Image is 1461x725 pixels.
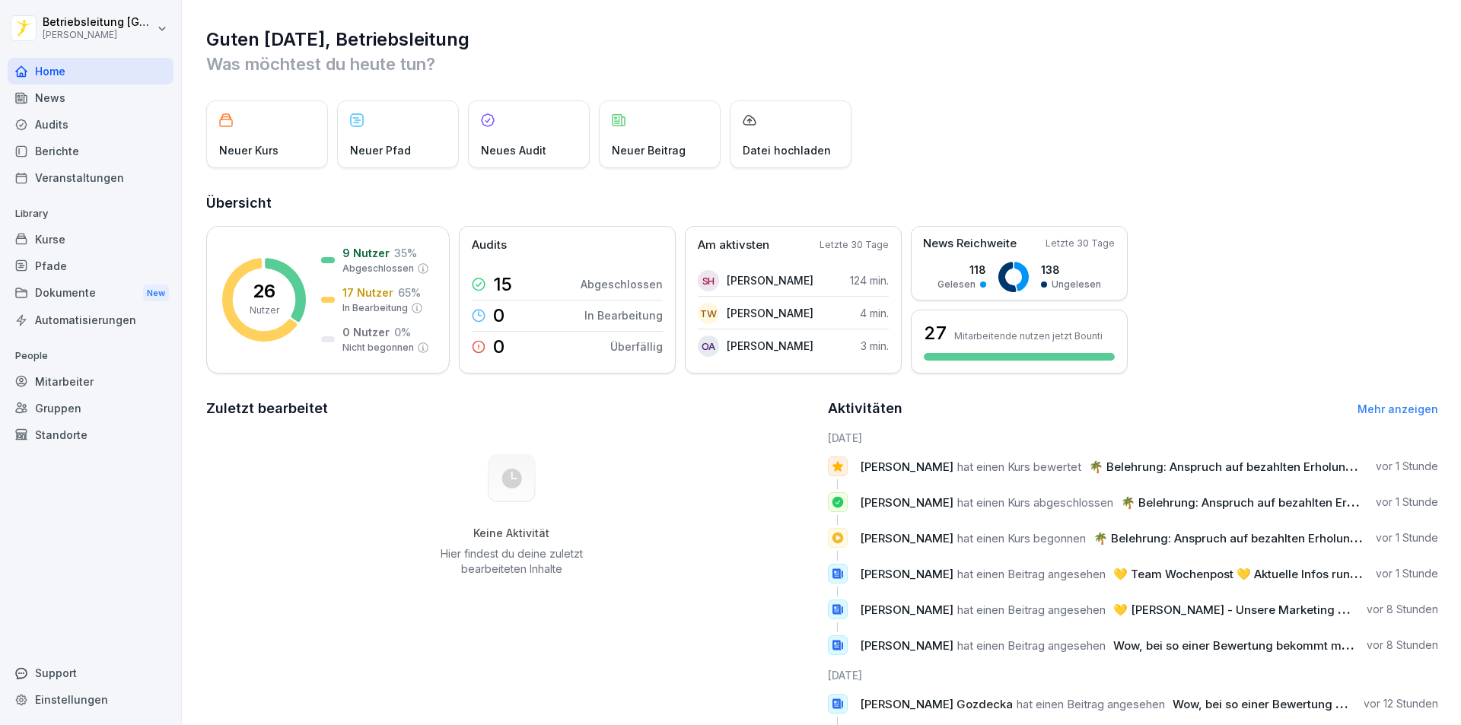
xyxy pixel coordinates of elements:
[727,272,813,288] p: [PERSON_NAME]
[860,459,953,474] span: [PERSON_NAME]
[493,338,505,356] p: 0
[8,421,173,448] a: Standorte
[727,305,813,321] p: [PERSON_NAME]
[1376,530,1438,545] p: vor 1 Stunde
[342,245,390,261] p: 9 Nutzer
[957,531,1086,545] span: hat einen Kurs begonnen
[1046,237,1115,250] p: Letzte 30 Tage
[8,58,173,84] a: Home
[8,111,173,138] a: Audits
[434,546,588,577] p: Hier findest du deine zuletzt bearbeiteten Inhalte
[937,262,986,278] p: 118
[1367,602,1438,617] p: vor 8 Stunden
[860,697,1013,711] span: [PERSON_NAME] Gozdecka
[957,495,1113,510] span: hat einen Kurs abgeschlossen
[143,285,169,302] div: New
[1364,696,1438,711] p: vor 12 Stunden
[8,84,173,111] a: News
[493,307,505,325] p: 0
[861,338,889,354] p: 3 min.
[434,526,588,540] h5: Keine Aktivität
[8,368,173,395] a: Mitarbeiter
[43,30,154,40] p: [PERSON_NAME]
[727,338,813,354] p: [PERSON_NAME]
[8,202,173,226] p: Library
[828,430,1439,446] h6: [DATE]
[1358,402,1438,415] a: Mehr anzeigen
[8,226,173,253] a: Kurse
[743,142,831,158] p: Datei hochladen
[493,275,512,294] p: 15
[860,305,889,321] p: 4 min.
[8,279,173,307] div: Dokumente
[8,279,173,307] a: DokumenteNew
[8,344,173,368] p: People
[1376,459,1438,474] p: vor 1 Stunde
[1376,494,1438,510] p: vor 1 Stunde
[954,330,1103,342] p: Mitarbeitende nutzen jetzt Bounti
[8,395,173,421] a: Gruppen
[957,459,1081,474] span: hat einen Kurs bewertet
[698,303,719,324] div: TW
[43,16,154,29] p: Betriebsleitung [GEOGRAPHIC_DATA]
[394,245,417,261] p: 35 %
[581,276,663,292] p: Abgeschlossen
[250,304,279,317] p: Nutzer
[350,142,411,158] p: Neuer Pfad
[342,341,414,355] p: Nicht begonnen
[820,238,889,252] p: Letzte 30 Tage
[584,307,663,323] p: In Bearbeitung
[698,335,719,357] div: OA
[206,398,817,419] h2: Zuletzt bearbeitet
[8,307,173,333] div: Automatisierungen
[828,667,1439,683] h6: [DATE]
[698,270,719,291] div: SH
[8,164,173,191] a: Veranstaltungen
[342,285,393,300] p: 17 Nutzer
[860,638,953,653] span: [PERSON_NAME]
[937,278,976,291] p: Gelesen
[394,324,411,340] p: 0 %
[219,142,279,158] p: Neuer Kurs
[472,237,507,254] p: Audits
[610,339,663,355] p: Überfällig
[481,142,546,158] p: Neues Audit
[206,52,1438,76] p: Was möchtest du heute tun?
[957,638,1106,653] span: hat einen Beitrag angesehen
[860,531,953,545] span: [PERSON_NAME]
[957,567,1106,581] span: hat einen Beitrag angesehen
[957,603,1106,617] span: hat einen Beitrag angesehen
[1017,697,1165,711] span: hat einen Beitrag angesehen
[860,567,953,581] span: [PERSON_NAME]
[253,282,275,300] p: 26
[1052,278,1101,291] p: Ungelesen
[1376,566,1438,581] p: vor 1 Stunde
[342,324,390,340] p: 0 Nutzer
[8,660,173,686] div: Support
[8,686,173,713] a: Einstellungen
[828,398,902,419] h2: Aktivitäten
[923,235,1017,253] p: News Reichweite
[860,495,953,510] span: [PERSON_NAME]
[924,320,947,346] h3: 27
[398,285,421,300] p: 65 %
[850,272,889,288] p: 124 min.
[206,27,1438,52] h1: Guten [DATE], Betriebsleitung
[8,253,173,279] a: Pfade
[1041,262,1101,278] p: 138
[612,142,686,158] p: Neuer Beitrag
[8,138,173,164] a: Berichte
[206,192,1438,214] h2: Übersicht
[342,301,408,315] p: In Bearbeitung
[342,262,414,275] p: Abgeschlossen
